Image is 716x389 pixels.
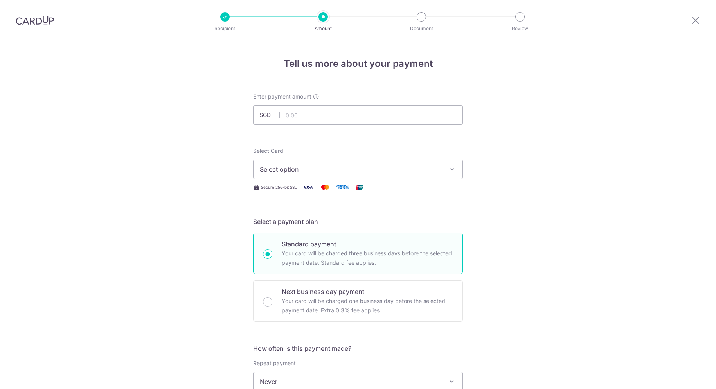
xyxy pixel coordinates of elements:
label: Repeat payment [253,359,296,367]
span: translation missing: en.payables.payment_networks.credit_card.summary.labels.select_card [253,147,283,154]
img: American Express [335,182,350,192]
p: Next business day payment [282,287,453,296]
span: Secure 256-bit SSL [261,184,297,190]
img: Union Pay [352,182,367,192]
p: Review [491,25,549,32]
span: Select option [260,165,442,174]
img: CardUp [16,16,54,25]
input: 0.00 [253,105,463,125]
img: Mastercard [317,182,333,192]
p: Recipient [196,25,254,32]
p: Standard payment [282,239,453,249]
p: Your card will be charged one business day before the selected payment date. Extra 0.3% fee applies. [282,296,453,315]
h4: Tell us more about your payment [253,57,463,71]
span: SGD [259,111,280,119]
p: Amount [294,25,352,32]
span: Enter payment amount [253,93,311,100]
iframe: Opens a widget where you can find more information [666,366,708,385]
p: Your card will be charged three business days before the selected payment date. Standard fee appl... [282,249,453,267]
img: Visa [300,182,316,192]
button: Select option [253,160,463,179]
h5: How often is this payment made? [253,344,463,353]
h5: Select a payment plan [253,217,463,226]
p: Document [392,25,450,32]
